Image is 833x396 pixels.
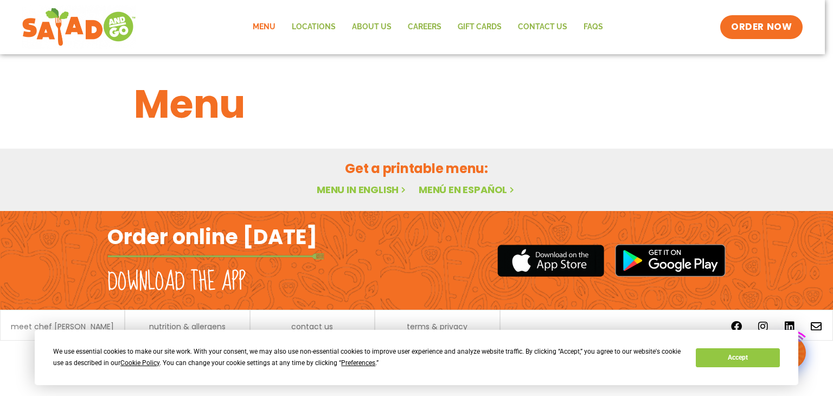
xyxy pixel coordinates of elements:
[696,348,779,367] button: Accept
[407,323,467,330] a: terms & privacy
[400,15,450,40] a: Careers
[720,15,803,39] a: ORDER NOW
[107,223,317,250] h2: Order online [DATE]
[53,346,683,369] div: We use essential cookies to make our site work. With your consent, we may also use non-essential ...
[450,15,510,40] a: GIFT CARDS
[149,323,226,330] a: nutrition & allergens
[107,267,246,297] h2: Download the app
[341,359,375,367] span: Preferences
[134,75,699,133] h1: Menu
[22,5,136,49] img: new-SAG-logo-768×292
[575,15,611,40] a: FAQs
[134,159,699,178] h2: Get a printable menu:
[11,323,114,330] a: meet chef [PERSON_NAME]
[510,15,575,40] a: Contact Us
[497,243,604,278] img: appstore
[615,244,726,277] img: google_play
[344,15,400,40] a: About Us
[35,330,798,385] div: Cookie Consent Prompt
[291,323,333,330] a: contact us
[419,183,516,196] a: Menú en español
[245,15,284,40] a: Menu
[107,253,324,259] img: fork
[317,183,408,196] a: Menu in English
[120,359,159,367] span: Cookie Policy
[731,21,792,34] span: ORDER NOW
[245,15,611,40] nav: Menu
[284,15,344,40] a: Locations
